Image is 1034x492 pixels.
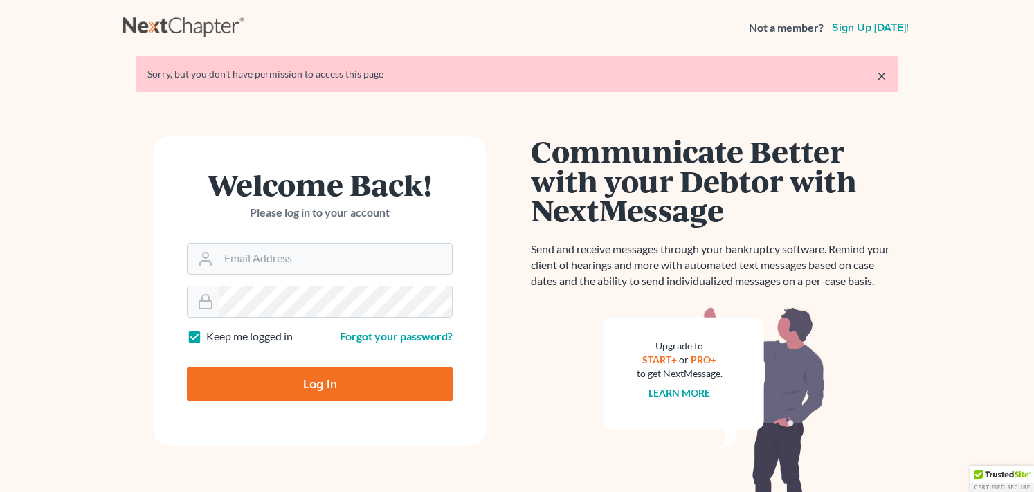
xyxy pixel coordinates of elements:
[829,22,911,33] a: Sign up [DATE]!
[340,329,453,343] a: Forgot your password?
[749,20,824,36] strong: Not a member?
[877,67,887,84] a: ×
[637,367,723,381] div: to get NextMessage.
[219,244,452,274] input: Email Address
[649,387,711,399] a: Learn more
[970,466,1034,492] div: TrustedSite Certified
[187,170,453,199] h1: Welcome Back!
[643,354,678,365] a: START+
[147,67,887,81] div: Sorry, but you don't have permission to access this page
[637,339,723,353] div: Upgrade to
[680,354,689,365] span: or
[187,205,453,221] p: Please log in to your account
[531,242,898,289] p: Send and receive messages through your bankruptcy software. Remind your client of hearings and mo...
[691,354,717,365] a: PRO+
[531,136,898,225] h1: Communicate Better with your Debtor with NextMessage
[206,329,293,345] label: Keep me logged in
[187,367,453,401] input: Log In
